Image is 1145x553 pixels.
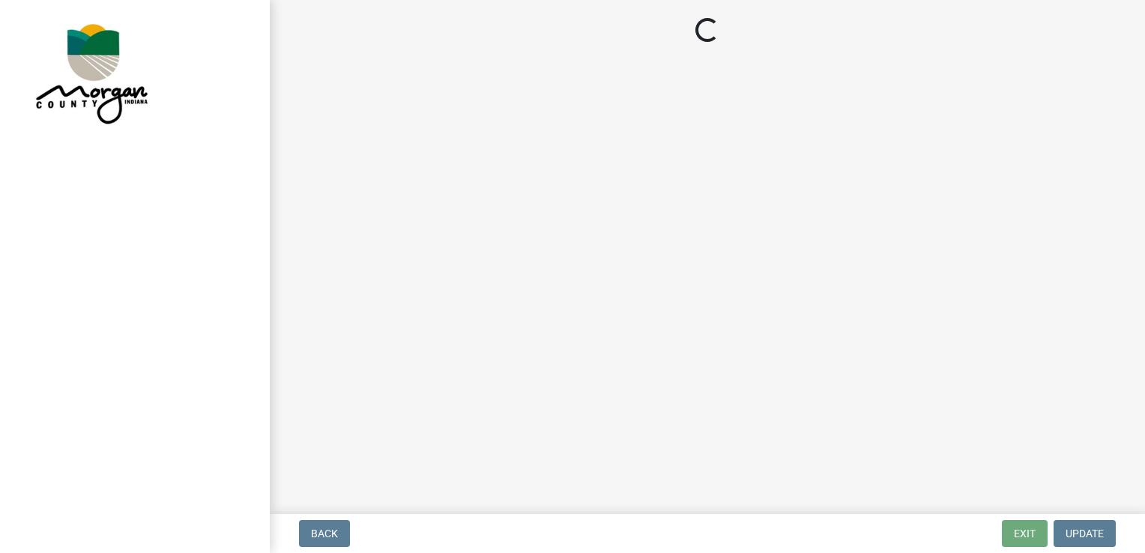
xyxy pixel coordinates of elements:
button: Update [1054,520,1116,547]
img: Morgan County, Indiana [30,16,151,128]
span: Back [311,528,338,540]
button: Exit [1002,520,1048,547]
button: Back [299,520,350,547]
span: Update [1066,528,1104,540]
